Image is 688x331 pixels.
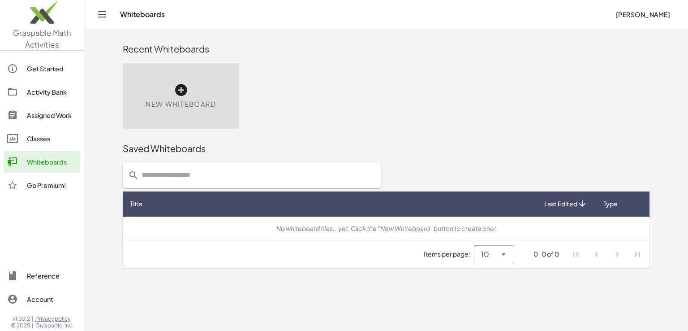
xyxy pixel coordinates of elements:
div: Classes [27,133,77,144]
span: Graspable, Inc. [35,322,73,329]
span: | [32,322,34,329]
span: New Whiteboard [146,99,216,109]
span: [PERSON_NAME] [615,10,670,18]
a: Account [4,288,80,310]
div: Assigned Work [27,110,77,121]
span: v1.30.2 [13,315,30,322]
div: 0-0 of 0 [533,249,559,259]
div: Whiteboards [27,157,77,167]
div: Account [27,294,77,305]
a: Privacy policy [35,315,73,322]
i: prepended action [128,170,139,181]
span: Graspable Math Activities [13,28,71,49]
nav: Pagination Navigation [566,244,648,265]
a: Reference [4,265,80,287]
button: [PERSON_NAME] [608,6,677,22]
div: Go Premium! [27,180,77,191]
a: Classes [4,128,80,149]
span: 10 [481,249,489,260]
span: © 2025 [11,322,30,329]
span: Last Edited [544,199,577,209]
a: Activity Bank [4,81,80,103]
a: Get Started [4,58,80,79]
span: Items per page: [424,249,474,259]
span: Title [130,199,142,209]
a: Whiteboards [4,151,80,173]
span: Type [603,199,618,209]
span: | [32,315,34,322]
div: Get Started [27,63,77,74]
div: Recent Whiteboards [123,43,649,55]
div: No whiteboard files...yet. Click the "New Whiteboard" button to create one! [130,224,642,233]
a: Assigned Work [4,105,80,126]
button: Toggle navigation [95,7,109,22]
div: Reference [27,270,77,281]
div: Saved Whiteboards [123,142,649,155]
div: Activity Bank [27,87,77,97]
